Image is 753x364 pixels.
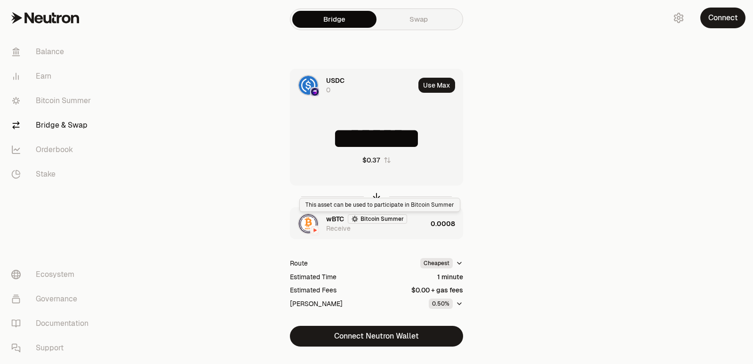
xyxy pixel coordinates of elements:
[418,78,455,93] button: Use Max
[299,76,318,95] img: USDC Logo
[4,138,102,162] a: Orderbook
[429,299,453,309] div: 0.50%
[292,11,376,28] a: Bridge
[420,258,463,268] button: Cheapest
[290,285,336,295] div: Estimated Fees
[4,113,102,138] a: Bridge & Swap
[420,258,453,268] div: Cheapest
[311,88,319,96] img: Osmosis Logo
[4,162,102,186] a: Stake
[326,214,344,224] span: wBTC
[362,155,380,165] div: $0.37
[4,64,102,89] a: Earn
[290,299,343,308] div: [PERSON_NAME]
[700,8,745,28] button: Connect
[299,198,460,212] div: This asset can be used to participate in Bitcoin Summer
[431,208,463,240] div: 0.0008
[326,85,330,95] div: 0
[290,208,463,240] button: wBTC LogoNeutron LogoNeutron LogowBTCBitcoin SummerReceive0.0008
[290,208,427,240] div: wBTC LogoNeutron LogoNeutron LogowBTCBitcoin SummerReceive
[326,224,351,233] div: Receive
[290,69,415,101] div: USDC LogoOsmosis LogoOsmosis LogoUSDC0
[326,76,344,85] span: USDC
[4,40,102,64] a: Balance
[4,336,102,360] a: Support
[362,155,391,165] button: $0.37
[4,287,102,311] a: Governance
[437,272,463,282] div: 1 minute
[4,311,102,336] a: Documentation
[4,262,102,287] a: Ecosystem
[299,214,318,233] img: wBTC Logo
[429,299,463,309] button: 0.50%
[290,326,463,347] button: Connect Neutron Wallet
[290,259,308,268] div: Route
[348,214,407,224] button: Bitcoin Summer
[311,226,319,234] img: Neutron Logo
[376,11,461,28] a: Swap
[4,89,102,113] a: Bitcoin Summer
[411,285,463,295] div: $0.00 + gas fees
[290,272,336,282] div: Estimated Time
